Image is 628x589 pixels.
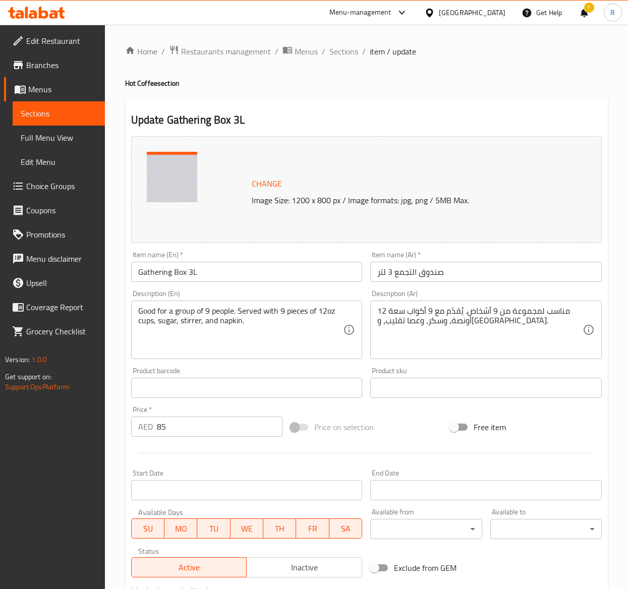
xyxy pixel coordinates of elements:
[394,562,456,574] span: Exclude from GEM
[164,518,197,539] button: MO
[282,45,318,58] a: Menus
[26,59,97,71] span: Branches
[161,45,165,57] li: /
[136,560,243,575] span: Active
[147,152,197,202] img: tlb_gathering_1638950065119081948.png
[21,132,97,144] span: Full Menu View
[138,421,153,433] p: AED
[296,518,329,539] button: FR
[439,7,505,18] div: [GEOGRAPHIC_DATA]
[136,521,160,536] span: SU
[4,77,105,101] a: Menus
[263,518,296,539] button: TH
[248,194,578,206] p: Image Size: 1200 x 800 px / Image formats: jpg, png / 5MB Max.
[28,83,97,95] span: Menus
[248,173,286,194] button: Change
[201,521,226,536] span: TU
[235,521,259,536] span: WE
[275,45,278,57] li: /
[169,45,271,58] a: Restaurants management
[125,45,157,57] a: Home
[13,126,105,150] a: Full Menu View
[5,370,51,383] span: Get support on:
[377,306,583,354] textarea: مناسب لمجموعة من 9 أشخاص. يُقدّم مع 9 أكواب سعة 12 أونصة، وسكر، وعصا تقليب، و[GEOGRAPHIC_DATA].
[329,45,358,57] a: Sections
[197,518,230,539] button: TU
[329,7,391,19] div: Menu-management
[474,421,506,433] span: Free item
[4,295,105,319] a: Coverage Report
[267,521,292,536] span: TH
[21,107,97,120] span: Sections
[26,228,97,241] span: Promotions
[362,45,366,57] li: /
[370,519,482,539] div: ​
[21,156,97,168] span: Edit Menu
[131,262,363,282] input: Enter name En
[131,112,602,128] h2: Update Gathering Box 3L
[610,7,615,18] span: R
[26,180,97,192] span: Choice Groups
[4,247,105,271] a: Menu disclaimer
[131,378,363,398] input: Please enter product barcode
[5,353,30,366] span: Version:
[4,222,105,247] a: Promotions
[295,45,318,57] span: Menus
[231,518,263,539] button: WE
[31,353,47,366] span: 1.0.0
[246,557,362,577] button: Inactive
[26,204,97,216] span: Coupons
[13,101,105,126] a: Sections
[314,421,374,433] span: Price on selection
[252,176,282,191] span: Change
[4,319,105,343] a: Grocery Checklist
[125,45,608,58] nav: breadcrumb
[4,174,105,198] a: Choice Groups
[125,78,608,88] h4: Hot Coffee section
[26,277,97,289] span: Upsell
[333,521,358,536] span: SA
[322,45,325,57] li: /
[4,271,105,295] a: Upsell
[157,417,282,437] input: Please enter price
[26,301,97,313] span: Coverage Report
[181,45,271,57] span: Restaurants management
[370,45,416,57] span: item / update
[26,253,97,265] span: Menu disclaimer
[138,306,344,354] textarea: Good for a group of 9 people. Served with 9 pieces of 12oz cups, sugar, stirrer, and napkin.
[329,518,362,539] button: SA
[4,53,105,77] a: Branches
[26,325,97,337] span: Grocery Checklist
[5,380,69,393] a: Support.OpsPlatform
[370,262,602,282] input: Enter name Ar
[131,518,164,539] button: SU
[300,521,325,536] span: FR
[4,198,105,222] a: Coupons
[490,519,602,539] div: ​
[370,378,602,398] input: Please enter product sku
[26,35,97,47] span: Edit Restaurant
[168,521,193,536] span: MO
[13,150,105,174] a: Edit Menu
[4,29,105,53] a: Edit Restaurant
[251,560,358,575] span: Inactive
[131,557,247,577] button: Active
